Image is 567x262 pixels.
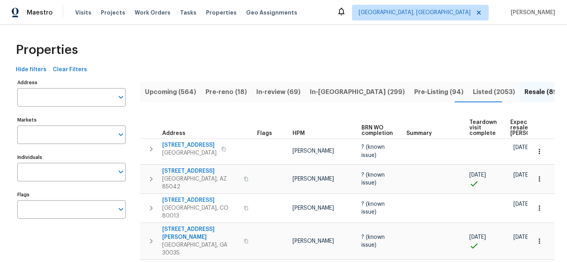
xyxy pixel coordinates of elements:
span: ? (known issue) [361,172,385,186]
span: Address [162,131,185,136]
span: Pre-Listing (94) [414,87,463,98]
span: [GEOGRAPHIC_DATA], CO 80013 [162,204,239,220]
span: Projects [101,9,125,17]
button: Hide filters [13,63,50,77]
span: [DATE] [513,234,530,240]
span: [GEOGRAPHIC_DATA], [GEOGRAPHIC_DATA] [359,9,471,17]
span: Properties [206,9,237,17]
button: Open [115,129,126,140]
span: [PERSON_NAME] [293,148,334,154]
span: BRN WO completion [361,125,393,136]
span: Summary [406,131,432,136]
span: Tasks [180,10,196,15]
span: Teardown visit complete [469,120,497,136]
button: Open [115,204,126,215]
span: [PERSON_NAME] [508,9,555,17]
span: [STREET_ADDRESS] [162,141,217,149]
span: ? (known issue) [361,234,385,248]
span: ? (known issue) [361,144,385,158]
span: Maestro [27,9,53,17]
span: In-[GEOGRAPHIC_DATA] (299) [310,87,405,98]
span: [STREET_ADDRESS] [162,196,239,204]
span: HPM [293,131,305,136]
span: [PERSON_NAME] [293,176,334,182]
span: [STREET_ADDRESS][PERSON_NAME] [162,225,239,241]
span: [PERSON_NAME] [293,238,334,244]
label: Flags [17,192,126,197]
span: ? (known issue) [361,201,385,215]
span: Listed (2053) [473,87,515,98]
span: Geo Assignments [246,9,297,17]
span: Visits [75,9,91,17]
span: Work Orders [135,9,170,17]
label: Markets [17,118,126,122]
span: [GEOGRAPHIC_DATA] [162,149,217,157]
span: Expected resale [PERSON_NAME] [510,120,555,136]
span: [PERSON_NAME] [293,205,334,211]
span: [DATE] [513,201,530,207]
span: Upcoming (564) [145,87,196,98]
span: Clear Filters [53,65,87,75]
span: [DATE] [469,172,486,178]
span: Properties [16,46,78,54]
span: In-review (69) [256,87,300,98]
span: Pre-reno (18) [206,87,247,98]
button: Open [115,92,126,103]
span: Hide filters [16,65,46,75]
span: [DATE] [513,172,530,178]
button: Clear Filters [50,63,90,77]
span: [DATE] [469,234,486,240]
label: Address [17,80,126,85]
span: [DATE] [513,145,530,150]
span: Flags [257,131,272,136]
span: Resale (894) [524,87,565,98]
span: [GEOGRAPHIC_DATA], AZ 85042 [162,175,239,191]
span: [GEOGRAPHIC_DATA], GA 30035 [162,241,239,257]
span: [STREET_ADDRESS] [162,167,239,175]
label: Individuals [17,155,126,160]
button: Open [115,166,126,177]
